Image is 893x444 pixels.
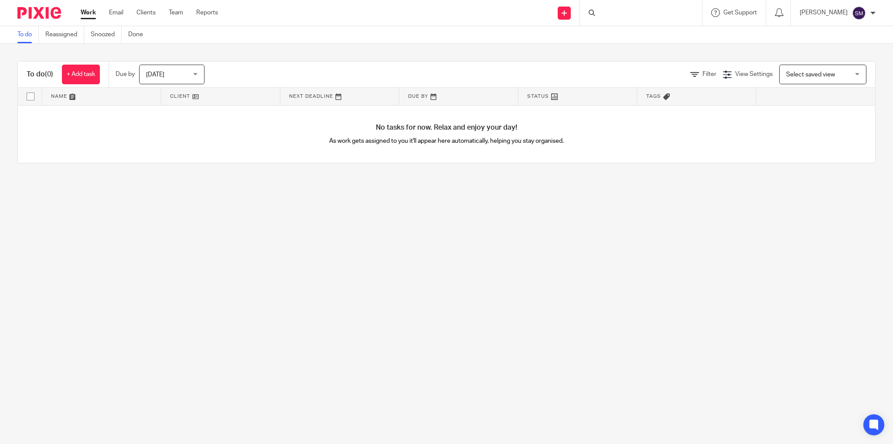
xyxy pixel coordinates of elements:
span: [DATE] [146,72,164,78]
span: Filter [702,71,716,77]
a: To do [17,26,39,43]
a: Email [109,8,123,17]
a: + Add task [62,65,100,84]
span: Get Support [723,10,757,16]
a: Reports [196,8,218,17]
a: Snoozed [91,26,122,43]
a: Team [169,8,183,17]
span: (0) [45,71,53,78]
img: svg%3E [852,6,866,20]
a: Done [128,26,150,43]
span: Select saved view [786,72,835,78]
p: [PERSON_NAME] [800,8,848,17]
a: Work [81,8,96,17]
h1: To do [27,70,53,79]
span: View Settings [735,71,773,77]
p: As work gets assigned to you it'll appear here automatically, helping you stay organised. [232,137,661,145]
a: Clients [136,8,156,17]
h4: No tasks for now. Relax and enjoy your day! [18,123,875,132]
p: Due by [116,70,135,79]
img: Pixie [17,7,61,19]
span: Tags [646,94,661,99]
a: Reassigned [45,26,84,43]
